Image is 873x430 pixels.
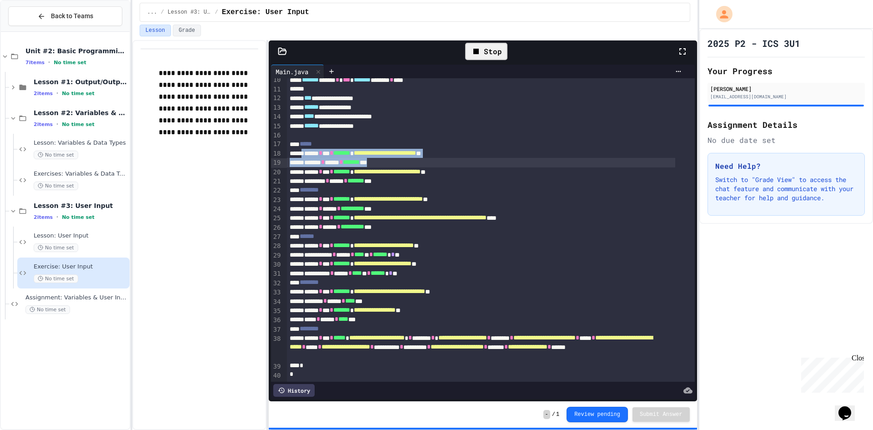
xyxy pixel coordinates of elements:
[271,76,282,85] div: 10
[271,158,282,167] div: 19
[271,168,282,177] div: 20
[271,122,282,131] div: 15
[34,182,78,190] span: No time set
[4,4,63,58] div: Chat with us now!Close
[271,334,282,362] div: 38
[271,362,282,371] div: 39
[271,288,282,297] div: 33
[25,294,128,302] span: Assignment: Variables & User Input Practice
[34,202,128,210] span: Lesson #3: User Input
[161,9,164,16] span: /
[56,213,58,221] span: •
[34,151,78,159] span: No time set
[567,407,628,422] button: Review pending
[271,223,282,233] div: 26
[273,384,315,397] div: History
[271,205,282,214] div: 24
[140,25,171,36] button: Lesson
[710,85,862,93] div: [PERSON_NAME]
[147,9,157,16] span: ...
[48,59,50,66] span: •
[8,6,122,26] button: Back to Teams
[271,85,282,94] div: 11
[707,118,865,131] h2: Assignment Details
[56,90,58,97] span: •
[715,175,857,202] p: Switch to "Grade View" to access the chat feature and communicate with your teacher for help and ...
[710,93,862,100] div: [EMAIL_ADDRESS][DOMAIN_NAME]
[54,60,86,66] span: No time set
[25,47,128,55] span: Unit #2: Basic Programming Concepts
[25,60,45,66] span: 7 items
[707,65,865,77] h2: Your Progress
[271,149,282,158] div: 18
[271,307,282,316] div: 35
[34,78,128,86] span: Lesson #1: Output/Output Formatting
[271,196,282,205] div: 23
[34,91,53,96] span: 2 items
[34,139,128,147] span: Lesson: Variables & Data Types
[271,103,282,112] div: 13
[543,410,550,419] span: -
[640,411,682,418] span: Submit Answer
[271,242,282,251] div: 28
[62,214,95,220] span: No time set
[707,4,735,25] div: My Account
[34,274,78,283] span: No time set
[173,25,201,36] button: Grade
[34,170,128,178] span: Exercises: Variables & Data Types
[271,67,313,76] div: Main.java
[707,37,800,50] h1: 2025 P2 - ICS 3U1
[34,263,128,271] span: Exercise: User Input
[271,65,324,78] div: Main.java
[62,91,95,96] span: No time set
[271,269,282,278] div: 31
[271,325,282,334] div: 37
[271,371,282,380] div: 40
[215,9,218,16] span: /
[56,121,58,128] span: •
[271,260,282,269] div: 30
[707,135,865,146] div: No due date set
[556,411,559,418] span: 1
[62,121,95,127] span: No time set
[271,186,282,195] div: 22
[34,232,128,240] span: Lesson: User Input
[271,316,282,325] div: 36
[835,394,864,421] iframe: chat widget
[34,214,53,220] span: 2 items
[552,411,555,418] span: /
[222,7,309,18] span: Exercise: User Input
[632,407,690,422] button: Submit Answer
[25,305,70,314] span: No time set
[34,109,128,117] span: Lesson #2: Variables & Data Types
[798,354,864,393] iframe: chat widget
[271,298,282,307] div: 34
[271,233,282,242] div: 27
[715,161,857,172] h3: Need Help?
[34,121,53,127] span: 2 items
[271,140,282,149] div: 17
[51,11,93,21] span: Back to Teams
[168,9,211,16] span: Lesson #3: User Input
[271,177,282,186] div: 21
[271,279,282,288] div: 32
[271,112,282,121] div: 14
[271,214,282,223] div: 25
[465,43,507,60] div: Stop
[271,94,282,103] div: 12
[34,243,78,252] span: No time set
[271,131,282,140] div: 16
[271,251,282,260] div: 29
